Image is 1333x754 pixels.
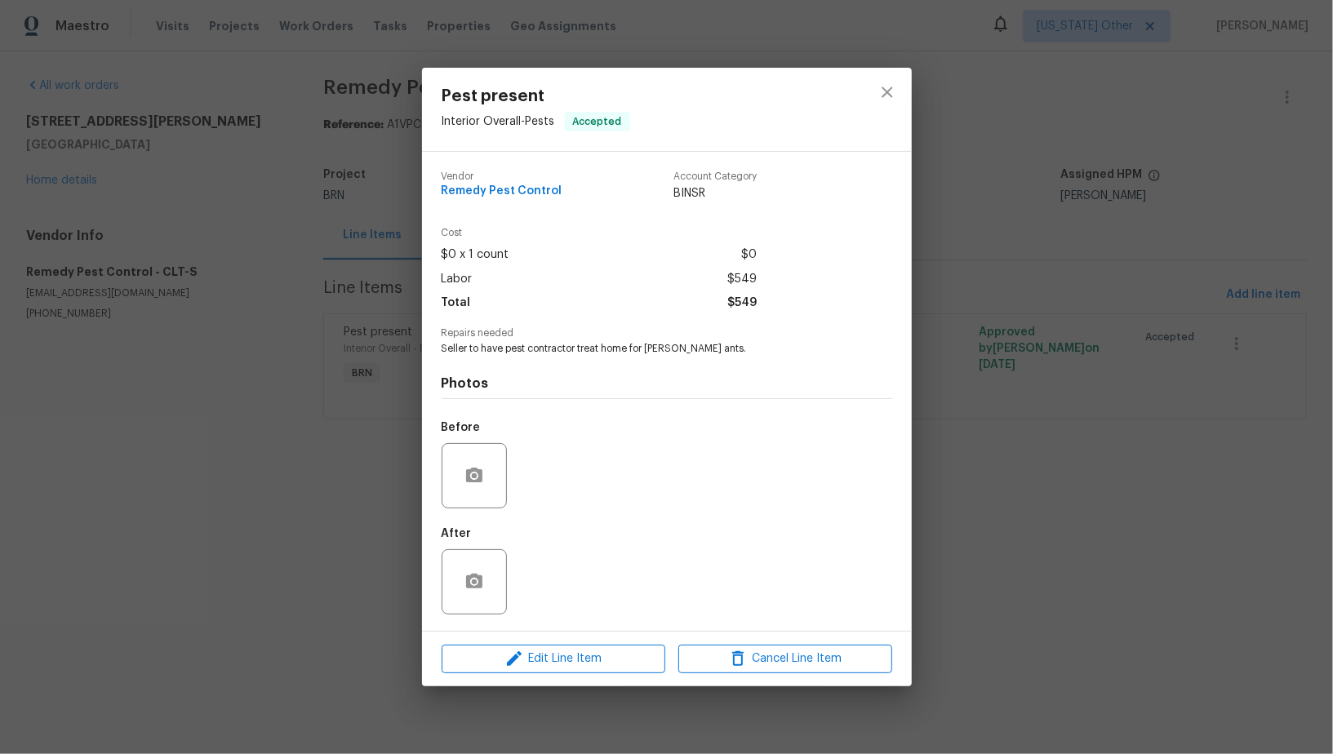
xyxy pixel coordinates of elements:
[442,342,847,356] span: Seller to have pest contractor treat home for [PERSON_NAME] ants.
[442,243,509,267] span: $0 x 1 count
[442,328,892,339] span: Repairs needed
[442,116,555,127] span: Interior Overall - Pests
[442,645,665,673] button: Edit Line Item
[727,291,757,315] span: $549
[678,645,892,673] button: Cancel Line Item
[442,87,630,105] span: Pest present
[442,228,757,238] span: Cost
[442,268,473,291] span: Labor
[741,243,757,267] span: $0
[727,268,757,291] span: $549
[442,185,562,197] span: Remedy Pest Control
[567,113,629,130] span: Accepted
[442,528,472,539] h5: After
[673,185,757,202] span: BINSR
[447,649,660,669] span: Edit Line Item
[442,171,562,182] span: Vendor
[683,649,887,669] span: Cancel Line Item
[442,375,892,392] h4: Photos
[442,291,471,315] span: Total
[442,422,481,433] h5: Before
[868,73,907,112] button: close
[673,171,757,182] span: Account Category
